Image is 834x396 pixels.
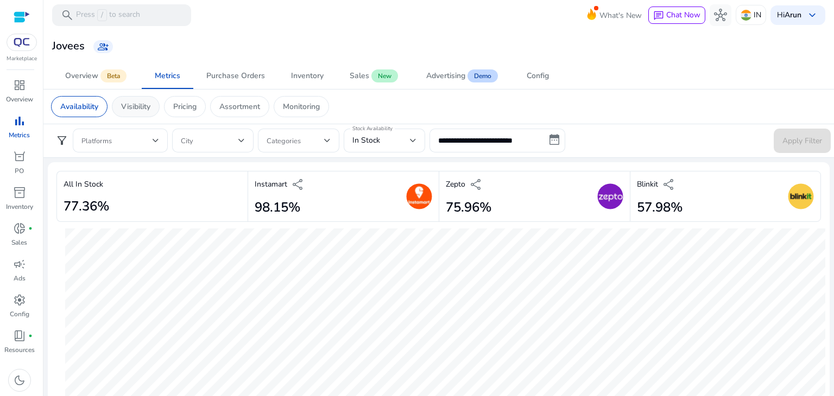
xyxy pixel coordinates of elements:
span: Beta [100,69,127,82]
b: Arun [785,10,801,20]
p: Monitoring [283,101,320,112]
span: fiber_manual_record [28,334,33,338]
h2: 75.96% [446,200,491,215]
p: Instamart [255,178,287,190]
p: All In Stock [64,178,103,190]
p: Pricing [173,101,197,112]
h2: 98.15% [255,200,305,215]
div: Purchase Orders [206,72,265,80]
span: / [97,9,107,21]
span: keyboard_arrow_down [806,9,819,22]
img: QC-logo.svg [12,38,31,47]
span: share [470,178,483,191]
div: Advertising [426,72,465,80]
span: donut_small [13,222,26,235]
p: PO [15,166,24,176]
mat-label: Stock Availability [352,125,393,132]
span: hub [714,9,727,22]
span: New [371,69,398,82]
a: group_add [93,40,113,53]
p: Config [10,309,29,319]
div: Overview [65,72,98,80]
p: Ads [14,273,26,283]
img: in.svg [741,10,751,21]
h2: 77.36% [64,199,109,214]
p: Assortment [219,101,260,112]
div: Metrics [155,72,180,80]
p: Sales [11,238,27,247]
div: Config [527,72,549,80]
p: Hi [777,11,801,19]
p: IN [754,5,761,24]
p: Visibility [121,101,150,112]
span: settings [13,293,26,306]
p: Zepto [446,178,465,190]
span: search [61,9,74,22]
span: orders [13,150,26,163]
p: Resources [4,345,35,355]
h3: Jovees [52,40,85,53]
p: Marketplace [7,55,37,63]
span: In Stock [352,135,380,145]
span: Demo [467,69,498,82]
span: book_4 [13,329,26,342]
span: inventory_2 [13,186,26,199]
span: What's New [599,6,642,25]
p: Availability [60,101,98,112]
div: Sales [350,72,369,80]
span: campaign [13,258,26,271]
span: bar_chart [13,114,26,127]
p: Overview [6,94,33,104]
span: dashboard [13,79,26,92]
span: fiber_manual_record [28,226,33,231]
div: Inventory [291,72,324,80]
button: chatChat Now [648,7,705,24]
span: filter_alt [55,134,68,147]
span: group_add [98,41,109,52]
span: Chat Now [666,10,700,20]
span: dark_mode [13,374,26,387]
button: hub [710,4,731,26]
p: Inventory [6,202,33,212]
span: share [662,178,675,191]
h2: 57.98% [637,200,683,215]
span: share [292,178,305,191]
p: Blinkit [637,178,658,190]
p: Metrics [9,130,30,140]
p: Press to search [76,9,140,21]
span: chat [653,10,664,21]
